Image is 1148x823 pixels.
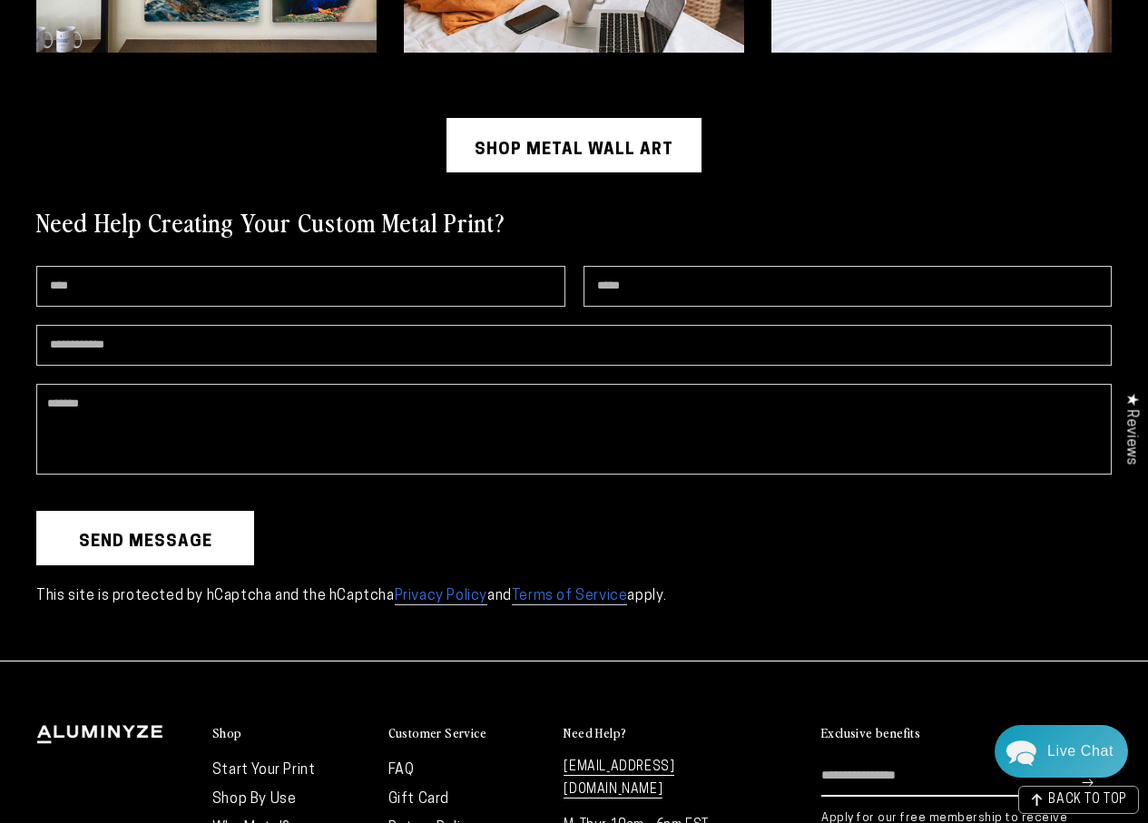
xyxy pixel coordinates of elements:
h2: Need Help? [564,725,626,741]
a: Shop Metal Wall Art [446,118,702,172]
div: Click to open Judge.me floating reviews tab [1114,378,1148,479]
p: This site is protected by hCaptcha and the hCaptcha and apply. [36,583,1112,610]
button: Subscribe [1082,756,1094,810]
a: Privacy Policy [395,589,487,605]
a: Terms of Service [512,589,628,605]
a: Shop By Use [212,792,297,807]
h2: Exclusive benefits [821,725,920,741]
h2: Customer Service [388,725,486,741]
summary: Need Help? [564,725,721,742]
h2: Need Help Creating Your Custom Metal Print? [36,205,505,238]
h2: Shop [212,725,242,741]
summary: Exclusive benefits [821,725,1112,742]
a: Gift Card [388,792,449,807]
button: Send message [36,511,254,565]
a: FAQ [388,763,415,778]
summary: Shop [212,725,370,742]
a: Start Your Print [212,763,316,778]
summary: Customer Service [388,725,546,742]
span: BACK TO TOP [1048,794,1127,807]
div: Contact Us Directly [1047,725,1114,778]
a: [EMAIL_ADDRESS][DOMAIN_NAME] [564,760,674,799]
div: Chat widget toggle [995,725,1128,778]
